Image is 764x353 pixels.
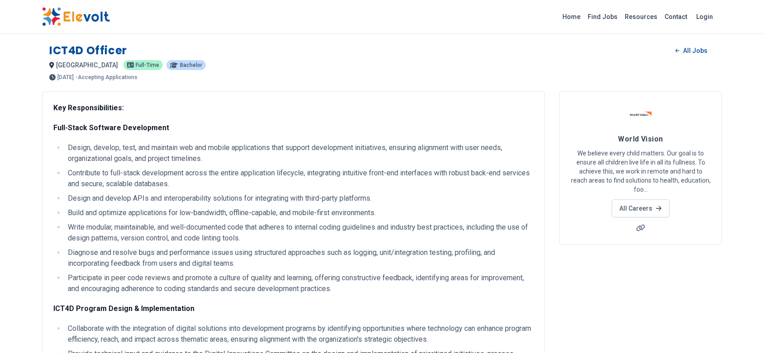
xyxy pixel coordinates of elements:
[65,168,533,189] li: Contribute to full-stack development across the entire application lifecycle, integrating intuiti...
[56,61,118,69] span: [GEOGRAPHIC_DATA]
[42,7,110,26] img: Elevolt
[65,222,533,244] li: Write modular, maintainable, and well-documented code that adheres to internal coding guidelines ...
[65,207,533,218] li: Build and optimize applications for low-bandwidth, offline-capable, and mobile-first environments.
[49,43,127,58] h1: ICT4D Officer
[65,247,533,269] li: Diagnose and resolve bugs and performance issues using structured approaches such as logging, uni...
[65,273,533,294] li: Participate in peer code reviews and promote a culture of quality and learning, offering construc...
[691,8,718,26] a: Login
[661,9,691,24] a: Contact
[75,75,137,80] p: - Accepting Applications
[65,142,533,164] li: Design, develop, test, and maintain web and mobile applications that support development initiati...
[612,199,669,217] a: All Careers
[629,103,652,125] img: World Vision
[65,193,533,204] li: Design and develop APIs and interoperability solutions for integrating with third-party platforms.
[618,135,663,143] span: World Vision
[65,323,533,345] li: Collaborate with the integration of digital solutions into development programs by identifying op...
[668,44,715,57] a: All Jobs
[57,75,74,80] span: [DATE]
[136,62,159,68] span: Full-time
[571,149,711,194] p: We believe every child matters. Our goal is to ensure all children live life in all its fullness....
[621,9,661,24] a: Resources
[559,9,584,24] a: Home
[180,62,202,68] span: Bachelor
[53,304,194,313] strong: ICT4D Program Design & Implementation
[53,104,124,112] strong: Key Responsibilities:
[53,123,169,132] strong: Full-Stack Software Development
[584,9,621,24] a: Find Jobs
